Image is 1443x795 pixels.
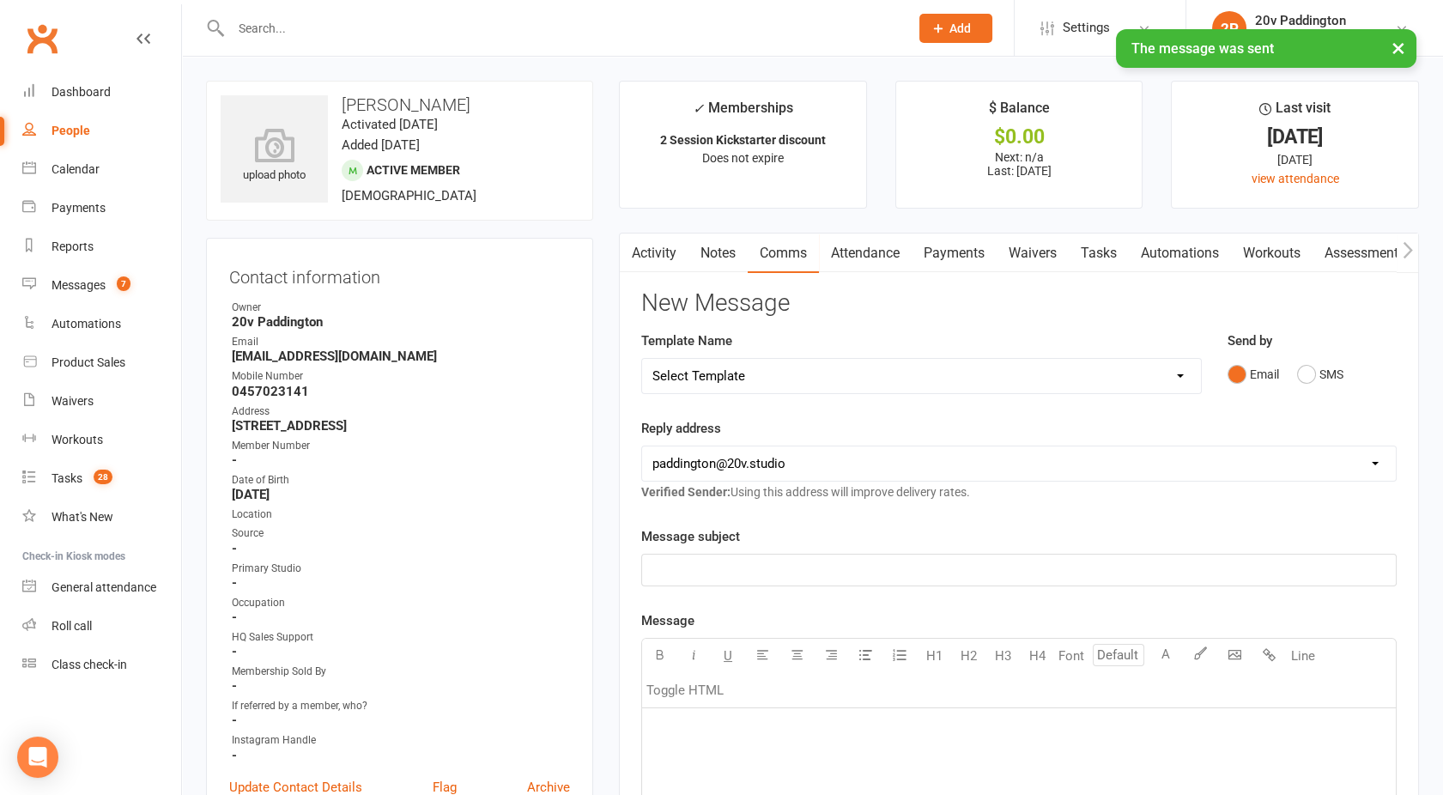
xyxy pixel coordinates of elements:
a: Payments [912,234,997,273]
strong: 2 Session Kickstarter discount [660,133,826,147]
button: H1 [917,639,951,673]
div: upload photo [221,128,328,185]
a: Calendar [22,150,181,189]
div: Primary Studio [232,561,570,577]
button: Email [1228,358,1279,391]
span: [DEMOGRAPHIC_DATA] [342,188,476,203]
button: SMS [1297,358,1343,391]
a: Reports [22,228,181,266]
a: Assessments [1313,234,1417,273]
a: Class kiosk mode [22,646,181,684]
button: Add [919,14,992,43]
div: Waivers [52,394,94,408]
input: Search... [226,16,897,40]
label: Reply address [641,418,721,439]
a: Tasks 28 [22,459,181,498]
div: General attendance [52,580,156,594]
a: Tasks [1069,234,1129,273]
strong: 0457023141 [232,384,570,399]
strong: 20v Paddington [232,314,570,330]
div: Payments [52,201,106,215]
a: Product Sales [22,343,181,382]
div: Address [232,404,570,420]
div: Owner [232,300,570,316]
a: General attendance kiosk mode [22,568,181,607]
p: Next: n/a Last: [DATE] [912,150,1127,178]
div: Occupation [232,595,570,611]
strong: - [232,748,570,763]
strong: [DATE] [232,487,570,502]
span: Add [949,21,971,35]
a: Waivers [997,234,1069,273]
label: Send by [1228,331,1272,351]
strong: [STREET_ADDRESS] [232,418,570,434]
a: Comms [748,234,819,273]
h3: New Message [641,290,1397,317]
div: 20v Paddington [1255,28,1346,44]
div: Messages [52,278,106,292]
a: Attendance [819,234,912,273]
button: H2 [951,639,985,673]
h3: [PERSON_NAME] [221,95,579,114]
a: Automations [22,305,181,343]
a: view attendance [1252,172,1339,185]
strong: - [232,644,570,659]
a: People [22,112,181,150]
div: 20v Paddington [1255,13,1346,28]
div: $ Balance [989,97,1050,128]
strong: - [232,713,570,728]
span: 7 [117,276,130,291]
h3: Contact information [229,261,570,287]
a: Messages 7 [22,266,181,305]
span: Active member [367,163,460,177]
div: Memberships [693,97,793,129]
div: Source [232,525,570,542]
a: Payments [22,189,181,228]
span: U [724,648,732,664]
a: Dashboard [22,73,181,112]
strong: - [232,610,570,625]
strong: - [232,678,570,694]
strong: [EMAIL_ADDRESS][DOMAIN_NAME] [232,349,570,364]
div: Automations [52,317,121,331]
div: Class check-in [52,658,127,671]
label: Message subject [641,526,740,547]
button: A [1149,639,1183,673]
a: Clubworx [21,17,64,60]
div: Member Number [232,438,570,454]
button: Toggle HTML [642,673,728,707]
div: Instagram Handle [232,732,570,749]
a: Roll call [22,607,181,646]
i: ✓ [693,100,704,117]
a: Workouts [22,421,181,459]
a: Automations [1129,234,1231,273]
div: Location [232,507,570,523]
div: Last visit [1259,97,1331,128]
strong: Verified Sender: [641,485,731,499]
button: Line [1286,639,1320,673]
div: Roll call [52,619,92,633]
div: The message was sent [1116,29,1416,68]
button: H4 [1020,639,1054,673]
div: Email [232,334,570,350]
a: Notes [688,234,748,273]
input: Default [1093,644,1144,666]
label: Message [641,610,694,631]
div: People [52,124,90,137]
time: Activated [DATE] [342,117,438,132]
div: [DATE] [1187,150,1403,169]
div: If referred by a member, who? [232,698,570,714]
button: Font [1054,639,1088,673]
a: What's New [22,498,181,537]
div: Open Intercom Messenger [17,737,58,778]
div: What's New [52,510,113,524]
div: 2P [1212,11,1246,46]
a: Activity [620,234,688,273]
label: Template Name [641,331,732,351]
button: × [1383,29,1414,66]
div: $0.00 [912,128,1127,146]
div: Dashboard [52,85,111,99]
div: Reports [52,240,94,253]
a: Waivers [22,382,181,421]
div: Product Sales [52,355,125,369]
